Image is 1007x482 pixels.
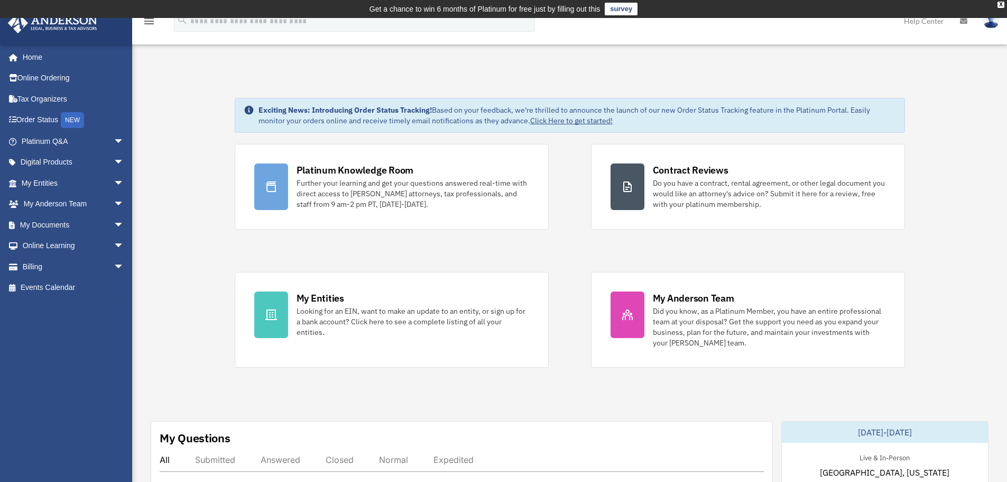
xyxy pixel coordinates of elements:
[653,163,728,177] div: Contract Reviews
[7,277,140,298] a: Events Calendar
[983,13,999,29] img: User Pic
[261,454,300,465] div: Answered
[7,110,140,131] a: Order StatusNEW
[7,214,140,235] a: My Documentsarrow_drop_down
[61,112,84,128] div: NEW
[997,2,1004,8] div: close
[297,178,529,210] div: Further your learning and get your questions answered real-time with direct access to [PERSON_NAM...
[820,466,949,479] span: [GEOGRAPHIC_DATA], [US_STATE]
[7,68,140,89] a: Online Ordering
[653,178,885,210] div: Do you have a contract, rental agreement, or other legal document you would like an attorney's ad...
[326,454,354,465] div: Closed
[143,15,155,28] i: menu
[653,292,734,305] div: My Anderson Team
[114,256,135,278] span: arrow_drop_down
[530,116,613,125] a: Click Here to get started!
[114,235,135,257] span: arrow_drop_down
[297,306,529,338] div: Looking for an EIN, want to make an update to an entity, or sign up for a bank account? Click her...
[591,272,905,368] a: My Anderson Team Did you know, as a Platinum Member, you have an entire professional team at your...
[143,19,155,28] a: menu
[7,131,140,152] a: Platinum Q&Aarrow_drop_down
[114,172,135,194] span: arrow_drop_down
[782,422,988,443] div: [DATE]-[DATE]
[5,13,100,33] img: Anderson Advisors Platinum Portal
[851,451,918,462] div: Live & In-Person
[7,194,140,215] a: My Anderson Teamarrow_drop_down
[235,272,549,368] a: My Entities Looking for an EIN, want to make an update to an entity, or sign up for a bank accoun...
[7,47,135,68] a: Home
[297,163,414,177] div: Platinum Knowledge Room
[433,454,474,465] div: Expedited
[114,194,135,215] span: arrow_drop_down
[653,306,885,348] div: Did you know, as a Platinum Member, you have an entire professional team at your disposal? Get th...
[297,292,344,305] div: My Entities
[114,131,135,152] span: arrow_drop_down
[195,454,235,465] div: Submitted
[7,88,140,110] a: Tax Organizers
[177,14,188,26] i: search
[7,152,140,173] a: Digital Productsarrow_drop_down
[258,105,896,126] div: Based on your feedback, we're thrilled to announce the launch of our new Order Status Tracking fe...
[160,454,170,465] div: All
[7,172,140,194] a: My Entitiesarrow_drop_down
[235,144,549,230] a: Platinum Knowledge Room Further your learning and get your questions answered real-time with dire...
[605,3,638,15] a: survey
[7,235,140,257] a: Online Learningarrow_drop_down
[160,430,230,446] div: My Questions
[114,214,135,236] span: arrow_drop_down
[7,256,140,277] a: Billingarrow_drop_down
[114,152,135,174] span: arrow_drop_down
[369,3,600,15] div: Get a chance to win 6 months of Platinum for free just by filling out this
[258,105,432,115] strong: Exciting News: Introducing Order Status Tracking!
[379,454,408,465] div: Normal
[591,144,905,230] a: Contract Reviews Do you have a contract, rental agreement, or other legal document you would like...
